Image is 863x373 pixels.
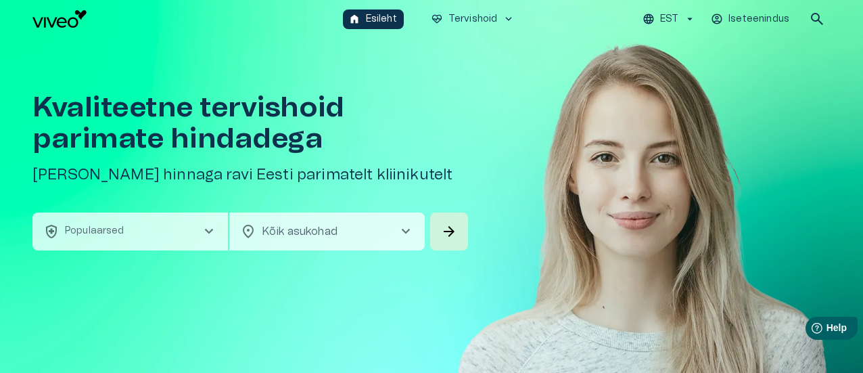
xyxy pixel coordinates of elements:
[425,9,521,29] button: ecg_heartTervishoidkeyboard_arrow_down
[343,9,404,29] button: homeEsileht
[201,223,217,240] span: chevron_right
[65,224,124,238] p: Populaarsed
[32,10,87,28] img: Viveo logo
[32,10,337,28] a: Navigate to homepage
[448,12,498,26] p: Tervishoid
[660,12,678,26] p: EST
[803,5,831,32] button: open search modal
[430,213,468,250] button: Search
[240,223,256,240] span: location_on
[32,213,228,250] button: health_and_safetyPopulaarsedchevron_right
[32,165,471,185] h5: [PERSON_NAME] hinnaga ravi Eesti parimatelt kliinikutelt
[728,12,789,26] p: Iseteenindus
[503,13,515,25] span: keyboard_arrow_down
[441,223,457,240] span: arrow_forward
[366,12,397,26] p: Esileht
[640,9,698,29] button: EST
[348,13,360,25] span: home
[431,13,443,25] span: ecg_heart
[262,223,376,240] p: Kõik asukohad
[757,311,863,349] iframe: Help widget launcher
[709,9,793,29] button: Iseteenindus
[398,223,414,240] span: chevron_right
[43,223,60,240] span: health_and_safety
[32,92,471,154] h1: Kvaliteetne tervishoid parimate hindadega
[809,11,825,27] span: search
